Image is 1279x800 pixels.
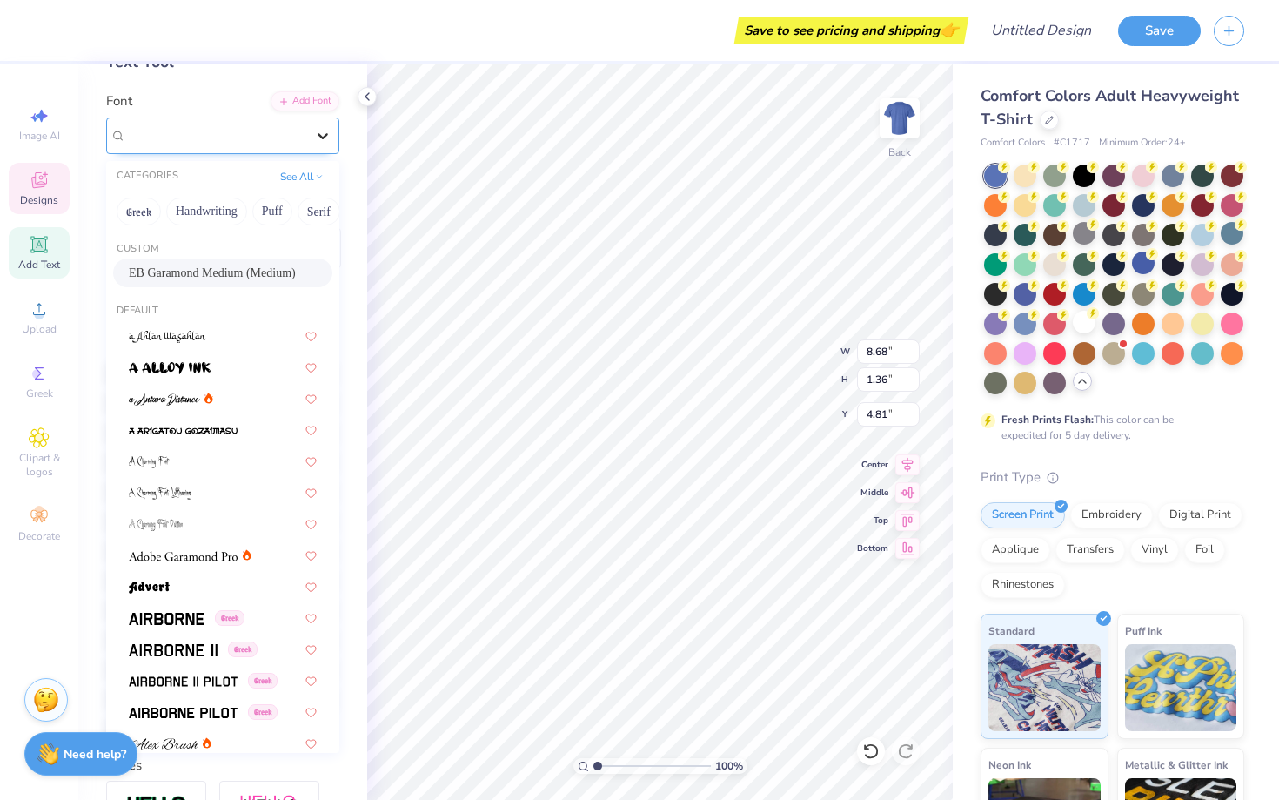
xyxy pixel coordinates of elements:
span: Puff Ink [1125,622,1162,640]
span: Standard [988,622,1035,640]
span: 100 % [715,758,743,774]
span: Designs [20,193,58,207]
div: Embroidery [1070,502,1153,528]
div: Vinyl [1130,537,1179,563]
span: Comfort Colors [981,136,1045,151]
img: Advert [129,582,170,594]
label: Font [106,91,132,111]
img: Back [882,101,917,136]
span: Greek [248,673,278,689]
img: A Charming Font [129,456,170,468]
img: A Charming Font Outline [129,519,183,531]
span: # C1717 [1054,136,1090,151]
img: a Arigatou Gozaimasu [129,425,238,437]
span: Bottom [857,542,888,555]
button: Handwriting [166,198,247,225]
span: Metallic & Glitter Ink [1125,756,1228,774]
button: Serif [298,198,340,225]
span: Greek [228,642,258,657]
img: a Antara Distance [129,393,200,406]
div: Print Type [981,467,1244,487]
img: Airborne II Pilot [129,676,238,688]
button: Save [1118,16,1201,46]
input: Untitled Design [977,13,1105,48]
img: Airborne II [129,644,218,656]
div: Foil [1184,537,1225,563]
button: See All [275,168,329,185]
div: Default [106,304,339,319]
div: Digital Print [1158,502,1242,528]
div: Custom [106,242,339,257]
button: Puff [252,198,292,225]
div: Applique [981,537,1050,563]
strong: Fresh Prints Flash: [1001,413,1094,427]
div: Back [888,145,911,160]
img: Airborne [129,613,204,625]
img: Adobe Garamond Pro [129,550,238,562]
span: Minimum Order: 24 + [1099,136,1186,151]
div: Styles [106,756,339,776]
img: A Charming Font Leftleaning [129,487,191,500]
span: Middle [857,487,888,499]
img: a Alloy Ink [129,362,211,374]
div: CATEGORIES [117,169,178,184]
img: Alex Brush [129,738,198,750]
span: 👉 [940,19,959,40]
div: Transfers [1055,537,1125,563]
span: Decorate [18,529,60,543]
button: Greek [117,198,161,225]
span: Greek [248,704,278,720]
div: This color can be expedited for 5 day delivery. [1001,412,1215,443]
span: EB Garamond Medium (Medium) [129,264,296,282]
img: Standard [988,644,1101,731]
span: Greek [26,387,53,400]
div: Rhinestones [981,572,1065,598]
span: Comfort Colors Adult Heavyweight T-Shirt [981,85,1239,130]
span: Upload [22,322,57,336]
span: Add Text [18,258,60,272]
img: Airborne Pilot [129,707,238,719]
div: Add Font [271,91,339,111]
img: Puff Ink [1125,644,1237,731]
span: Neon Ink [988,756,1031,774]
span: Center [857,459,888,471]
div: Screen Print [981,502,1065,528]
span: Top [857,514,888,527]
div: Save to see pricing and shipping [739,17,964,44]
span: Clipart & logos [9,451,70,479]
span: Image AI [19,129,60,143]
strong: Need help? [64,746,126,763]
span: Greek [215,610,244,626]
img: a Ahlan Wasahlan [129,331,206,343]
